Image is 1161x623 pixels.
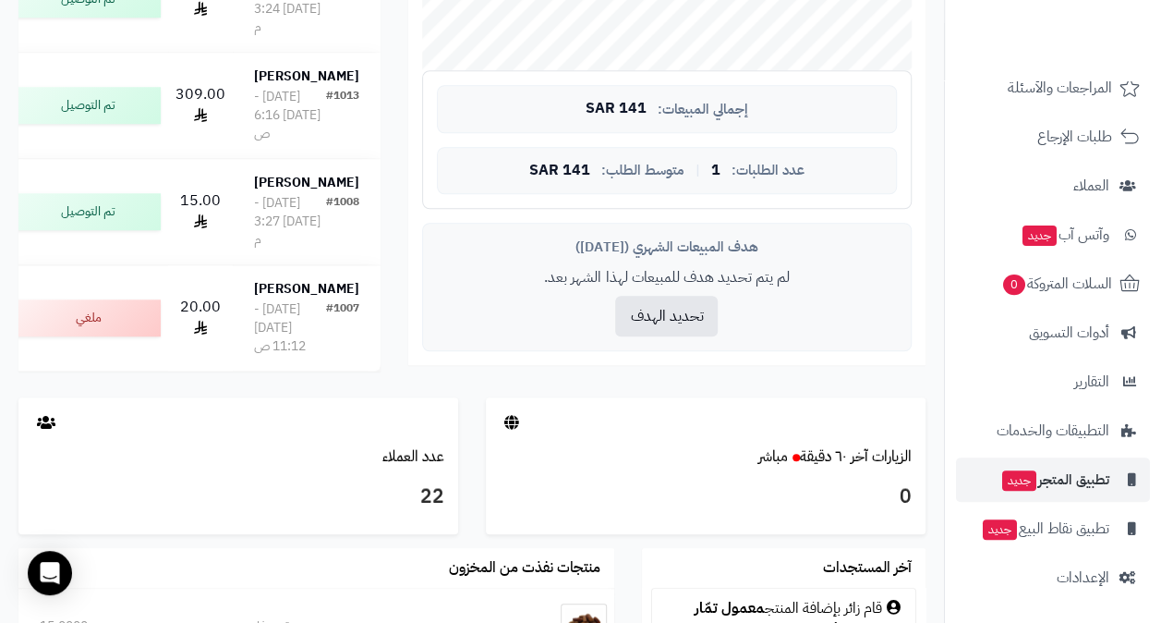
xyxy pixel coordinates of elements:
[956,556,1150,600] a: الإعدادات
[1022,226,1057,246] span: جديد
[1074,369,1109,395] span: التقارير
[13,193,161,230] div: تم التوصيل
[1021,222,1109,248] span: وآتس آب
[983,519,1017,540] span: جديد
[615,296,718,336] button: تحديد الهدف
[168,265,233,371] td: 20.00
[711,163,720,179] span: 1
[254,300,326,356] div: [DATE] - [DATE] 11:12 ص
[956,213,1150,257] a: وآتس آبجديد
[254,67,359,86] strong: [PERSON_NAME]
[326,88,359,143] div: #1013
[658,102,748,117] span: إجمالي المبيعات:
[326,194,359,250] div: #1008
[981,516,1109,542] span: تطبيق نقاط البيع
[956,409,1150,453] a: التطبيقات والخدمات
[254,173,359,192] strong: [PERSON_NAME]
[956,115,1150,159] a: طلبات الإرجاع
[28,551,72,595] div: Open Intercom Messenger
[1003,275,1025,295] span: 0
[326,300,359,356] div: #1007
[1029,320,1109,346] span: أدوات التسويق
[956,507,1150,551] a: تطبيق نقاط البيعجديد
[1035,45,1143,84] img: logo-2.png
[254,279,359,299] strong: [PERSON_NAME]
[437,267,897,288] p: لم يتم تحديد هدف للمبيعات لهذا الشهر بعد.
[449,560,600,577] h3: منتجات نفذت من المخزون
[956,311,1150,355] a: أدوات التسويق
[732,163,804,178] span: عدد الطلبات:
[254,88,326,143] div: [DATE] - [DATE] 6:16 ص
[254,194,326,250] div: [DATE] - [DATE] 3:27 م
[586,101,647,117] span: 141 SAR
[758,446,788,468] small: مباشر
[956,262,1150,306] a: السلات المتروكة0
[13,87,161,124] div: تم التوصيل
[1037,124,1112,150] span: طلبات الإرجاع
[500,482,912,513] h3: 0
[1057,565,1109,591] span: الإعدادات
[168,159,233,264] td: 15.00
[1008,75,1112,101] span: المراجعات والأسئلة
[1001,271,1112,297] span: السلات المتروكة
[601,163,684,178] span: متوسط الطلب:
[529,163,590,179] span: 141 SAR
[1002,470,1036,491] span: جديد
[695,164,700,177] span: |
[1073,173,1109,199] span: العملاء
[13,299,161,336] div: ملغي
[437,238,897,257] div: هدف المبيعات الشهري ([DATE])
[32,482,444,513] h3: 22
[956,360,1150,404] a: التقارير
[168,53,233,158] td: 309.00
[997,418,1109,444] span: التطبيقات والخدمات
[758,446,912,468] a: الزيارات آخر ٦٠ دقيقةمباشر
[382,446,444,468] a: عدد العملاء
[1000,467,1109,493] span: تطبيق المتجر
[823,560,912,577] h3: آخر المستجدات
[956,458,1150,502] a: تطبيق المتجرجديد
[956,66,1150,110] a: المراجعات والأسئلة
[956,164,1150,208] a: العملاء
